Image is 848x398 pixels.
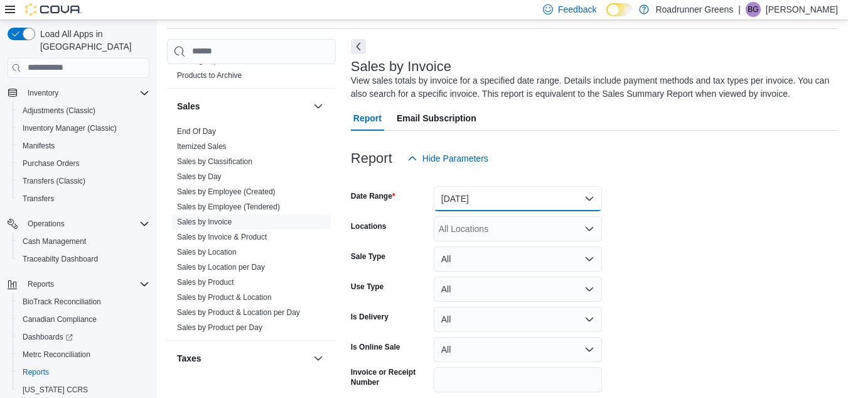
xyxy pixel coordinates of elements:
button: Transfers (Classic) [13,172,154,190]
button: Reports [23,277,59,292]
button: [DATE] [434,186,602,211]
h3: Report [351,151,392,166]
label: Use Type [351,282,384,292]
span: Transfers [18,191,149,206]
span: Cash Management [23,236,86,246]
span: Inventory Manager (Classic) [23,123,117,133]
span: Transfers (Classic) [18,174,149,189]
button: Transfers [13,190,154,207]
span: Manifests [18,138,149,153]
a: Transfers [18,191,59,206]
span: Sales by Invoice [177,217,232,227]
h3: Taxes [177,352,201,365]
span: Operations [28,219,65,229]
label: Locations [351,221,387,231]
span: Transfers (Classic) [23,176,85,186]
a: Reports [18,365,54,380]
a: Sales by Invoice & Product [177,233,267,241]
button: Canadian Compliance [13,311,154,328]
span: BG [748,2,758,17]
span: Purchase Orders [18,156,149,171]
button: All [434,277,602,302]
button: Taxes [311,351,326,366]
a: Sales by Classification [177,157,252,166]
button: Inventory [3,84,154,102]
a: Sales by Product & Location per Day [177,308,300,317]
p: Roadrunner Greens [655,2,733,17]
span: Products to Archive [177,70,242,80]
span: [US_STATE] CCRS [23,385,88,395]
label: Is Online Sale [351,342,400,352]
span: Dashboards [18,329,149,345]
button: Taxes [177,352,308,365]
a: Sales by Location [177,248,237,257]
span: Sales by Classification [177,157,252,167]
span: Reports [28,279,54,289]
label: Invoice or Receipt Number [351,367,429,387]
a: Metrc Reconciliation [18,347,95,362]
a: Traceabilty Dashboard [18,252,103,267]
a: Sales by Location per Day [177,263,265,272]
button: Hide Parameters [402,146,493,171]
button: Open list of options [584,224,594,234]
span: Sales by Day [177,172,222,182]
button: Operations [23,216,70,231]
span: Traceabilty Dashboard [18,252,149,267]
span: Email Subscription [397,106,476,131]
button: Reports [3,275,154,293]
span: Traceabilty Dashboard [23,254,98,264]
span: BioTrack Reconciliation [23,297,101,307]
a: Sales by Invoice [177,218,232,226]
span: End Of Day [177,126,216,136]
span: Purchase Orders [23,158,80,169]
span: Itemized Sales [177,141,227,152]
a: Adjustments (Classic) [18,103,100,118]
span: Canadian Compliance [18,312,149,327]
button: Operations [3,215,154,233]
span: Reports [23,367,49,377]
span: Inventory [28,88,58,98]
span: Transfers [23,194,54,204]
span: Reports [23,277,149,292]
a: [US_STATE] CCRS [18,382,93,397]
span: Inventory [23,86,149,101]
span: Sales by Employee (Created) [177,187,276,197]
button: Inventory [23,86,63,101]
a: Inventory Manager (Classic) [18,121,122,136]
span: Sales by Location per Day [177,262,265,272]
img: Cova [25,3,82,16]
span: Dashboards [23,332,73,342]
a: BioTrack Reconciliation [18,294,106,309]
a: Purchase Orders [18,156,85,171]
a: Transfers (Classic) [18,174,90,189]
button: Sales [177,100,308,113]
button: Adjustments (Classic) [13,102,154,119]
div: Products [167,53,336,88]
span: Reports [18,365,149,380]
button: All [434,246,602,272]
a: Dashboards [18,329,78,345]
span: Sales by Employee (Tendered) [177,202,280,212]
span: Load All Apps in [GEOGRAPHIC_DATA] [35,28,149,53]
span: Sales by Product & Location per Day [177,307,300,318]
a: Sales by Day [177,172,222,181]
label: Date Range [351,191,395,201]
a: Catalog Export [177,56,227,65]
button: Metrc Reconciliation [13,346,154,363]
button: Reports [13,363,154,381]
p: | [738,2,741,17]
span: Sales by Invoice & Product [177,232,267,242]
button: Cash Management [13,233,154,250]
a: Sales by Employee (Tendered) [177,202,280,211]
a: Sales by Product per Day [177,323,262,332]
span: Cash Management [18,234,149,249]
a: Manifests [18,138,60,153]
span: Metrc Reconciliation [18,347,149,362]
a: Sales by Product [177,278,234,287]
span: Metrc Reconciliation [23,350,90,360]
button: Next [351,39,366,54]
button: Sales [311,99,326,114]
label: Sale Type [351,252,385,262]
a: Itemized Sales [177,142,227,151]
